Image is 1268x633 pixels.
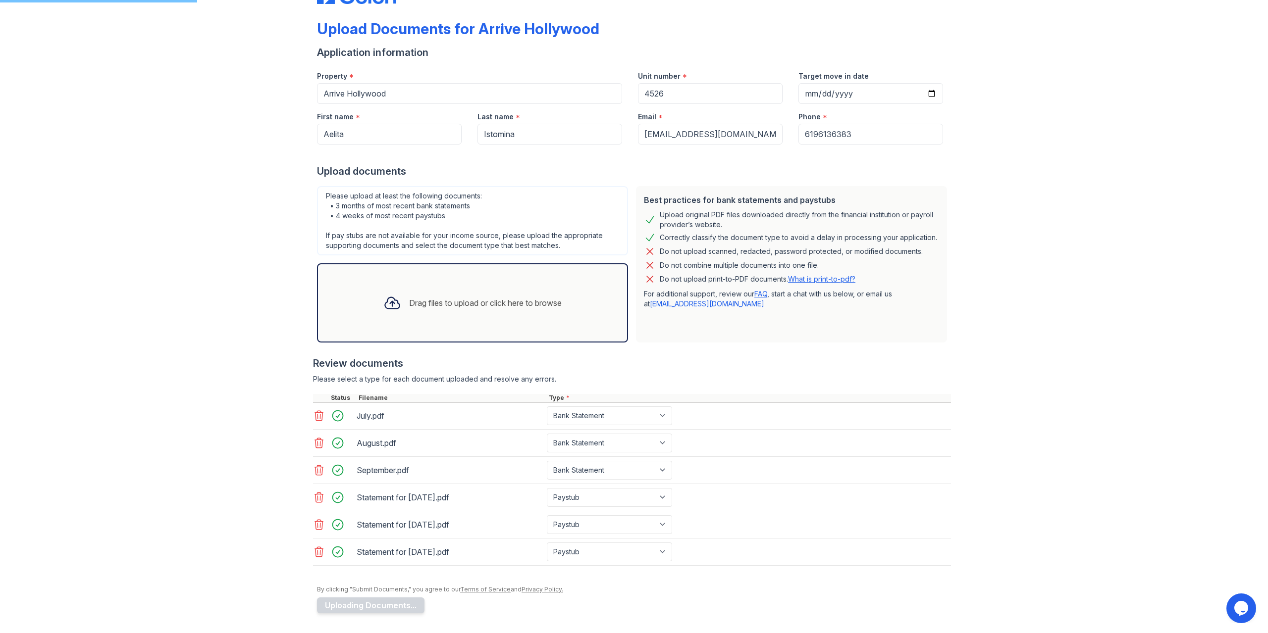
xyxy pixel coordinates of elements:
[317,585,951,593] div: By clicking "Submit Documents," you agree to our and
[547,394,951,402] div: Type
[357,517,543,533] div: Statement for [DATE].pdf
[788,275,855,283] a: What is print-to-pdf?
[357,544,543,560] div: Statement for [DATE].pdf
[357,394,547,402] div: Filename
[460,585,511,593] a: Terms of Service
[798,71,869,81] label: Target move in date
[317,20,599,38] div: Upload Documents for Arrive Hollywood
[317,164,951,178] div: Upload documents
[317,186,628,255] div: Please upload at least the following documents: • 3 months of most recent bank statements • 4 wee...
[313,356,951,370] div: Review documents
[644,194,939,206] div: Best practices for bank statements and paystubs
[357,489,543,505] div: Statement for [DATE].pdf
[644,289,939,309] p: For additional support, review our , start a chat with us below, or email us at
[522,585,563,593] a: Privacy Policy.
[317,46,951,59] div: Application information
[313,374,951,384] div: Please select a type for each document uploaded and resolve any errors.
[357,462,543,478] div: September.pdf
[660,274,855,284] p: Do not upload print-to-PDF documents.
[329,394,357,402] div: Status
[409,297,562,309] div: Drag files to upload or click here to browse
[1226,593,1258,623] iframe: chat widget
[317,112,354,122] label: First name
[317,597,424,613] button: Uploading Documents...
[660,245,923,257] div: Do not upload scanned, redacted, password protected, or modified documents.
[357,408,543,424] div: July.pdf
[317,71,347,81] label: Property
[660,232,937,243] div: Correctly classify the document type to avoid a delay in processing your application.
[357,435,543,451] div: August.pdf
[798,112,821,122] label: Phone
[638,112,656,122] label: Email
[754,290,767,298] a: FAQ
[660,259,819,271] div: Do not combine multiple documents into one file.
[477,112,514,122] label: Last name
[650,299,764,308] a: [EMAIL_ADDRESS][DOMAIN_NAME]
[638,71,681,81] label: Unit number
[660,210,939,230] div: Upload original PDF files downloaded directly from the financial institution or payroll provider’...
